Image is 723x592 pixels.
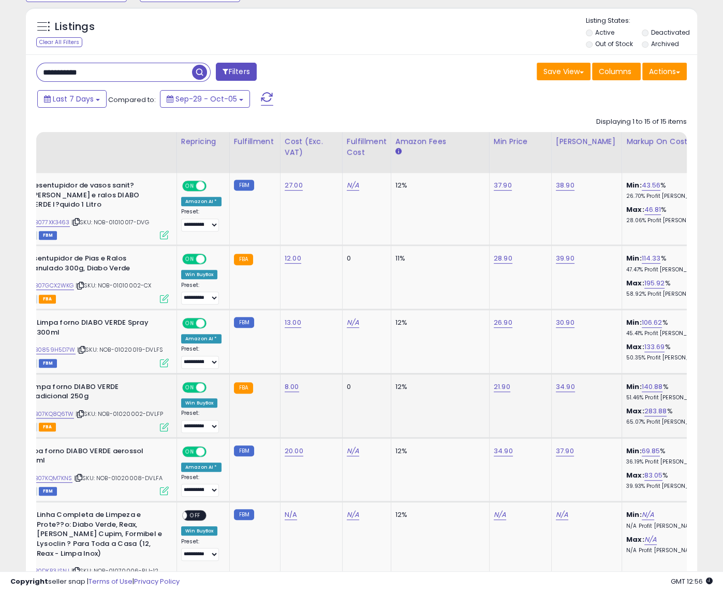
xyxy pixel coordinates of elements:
[13,487,37,496] span: All listings currently available for purchase on Amazon
[395,136,485,147] div: Amazon Fees
[671,576,713,586] span: 2025-10-13 12:56 GMT
[347,510,359,520] a: N/A
[37,90,107,108] button: Last 7 Days
[11,136,172,147] div: Title
[596,117,687,127] div: Displaying 1 to 15 of 15 items
[35,410,74,418] a: B07KQ8Q6TW
[651,28,690,37] label: Deactivated
[347,136,387,158] div: Fulfillment Cost
[74,474,163,482] span: | SKU: NOB-01020008-DVLFA
[556,136,617,147] div: [PERSON_NAME]
[642,510,654,520] a: N/A
[626,279,712,298] div: %
[626,205,644,214] b: Max:
[347,180,359,191] a: N/A
[205,255,222,264] span: OFF
[181,463,222,472] div: Amazon AI *
[494,180,512,191] a: 37.90
[626,535,644,544] b: Max:
[183,182,196,191] span: ON
[586,16,697,26] p: Listing States:
[234,136,276,147] div: Fulfillment
[181,526,218,536] div: Win BuyBox
[644,205,661,215] a: 46.81
[37,318,163,340] b: Limpa forno DIABO VERDE Spray 300ml
[626,470,644,480] b: Max:
[626,354,712,362] p: 50.35% Profit [PERSON_NAME]
[626,291,712,298] p: 58.92% Profit [PERSON_NAME]
[626,254,712,273] div: %
[35,345,76,354] a: B0859H5D7W
[626,317,642,327] b: Min:
[183,383,196,392] span: ON
[644,535,657,545] a: N/A
[642,63,687,80] button: Actions
[395,382,481,392] div: 12%
[626,253,642,263] b: Min:
[35,281,74,290] a: B07GCX2WKG
[285,382,299,392] a: 8.00
[183,255,196,264] span: ON
[626,136,716,147] div: Markup on Cost
[76,281,152,290] span: | SKU: NOB-01010002-CX
[285,317,301,328] a: 13.00
[108,95,156,105] span: Compared to:
[626,446,642,456] b: Min:
[556,446,574,456] a: 37.90
[626,483,712,490] p: 39.93% Profit [PERSON_NAME]
[22,446,147,468] b: Limpa forno DIABO VERDE aerossol 440ml
[626,394,712,401] p: 51.46% Profit [PERSON_NAME]
[395,446,481,456] div: 12%
[234,445,254,456] small: FBM
[183,319,196,328] span: ON
[395,254,481,263] div: 11%
[216,63,256,81] button: Filters
[644,342,665,352] a: 133.69
[88,576,132,586] a: Terms of Use
[395,147,402,156] small: Amazon Fees.
[626,181,712,200] div: %
[35,474,72,483] a: B07KQM7KNS
[644,406,667,416] a: 283.88
[626,458,712,466] p: 36.19% Profit [PERSON_NAME]
[494,382,510,392] a: 21.90
[76,410,163,418] span: | SKU: NOB-01020002-DVLFP
[626,180,642,190] b: Min:
[395,510,481,519] div: 12%
[626,266,712,273] p: 47.47% Profit [PERSON_NAME]
[39,487,57,496] span: FBM
[626,523,712,530] p: N/A Profit [PERSON_NAME]
[13,318,169,366] div: ASIN:
[183,447,196,456] span: ON
[181,270,218,279] div: Win BuyBox
[181,197,222,206] div: Amazon AI *
[181,208,222,232] div: Preset:
[494,446,513,456] a: 34.90
[644,278,665,288] a: 195.92
[395,181,481,190] div: 12%
[626,193,712,200] p: 26.70% Profit [PERSON_NAME]
[39,295,56,304] span: FBA
[494,136,547,147] div: Min Price
[181,474,222,497] div: Preset:
[626,330,712,337] p: 45.41% Profit [PERSON_NAME]
[29,382,155,404] b: Limpa forno DIABO VERDE tradicional 250g
[626,382,642,392] b: Min:
[35,218,70,227] a: B077XK3463
[36,37,82,47] div: Clear All Filters
[30,181,156,212] b: Desentupidor de vasos sanit?[PERSON_NAME] e ralos DIABO VERDE l?quido 1 Litro
[39,423,56,431] span: FBA
[10,576,48,586] strong: Copyright
[626,418,712,426] p: 65.07% Profit [PERSON_NAME]
[347,382,383,392] div: 0
[595,39,633,48] label: Out of Stock
[347,317,359,328] a: N/A
[642,382,663,392] a: 140.88
[181,136,225,147] div: Repricing
[160,90,250,108] button: Sep-29 - Oct-05
[626,446,712,466] div: %
[642,180,661,191] a: 43.56
[556,510,568,520] a: N/A
[181,398,218,408] div: Win BuyBox
[175,94,237,104] span: Sep-29 - Oct-05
